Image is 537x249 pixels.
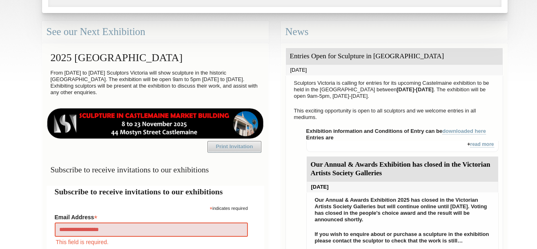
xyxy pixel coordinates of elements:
[47,108,264,139] img: castlemaine-ldrbd25v2.png
[290,78,499,101] p: Sculptors Victoria is calling for entries for its upcoming Castelmaine exhibition to be held in t...
[207,141,261,152] a: Print Invitation
[55,186,256,198] h2: Subscribe to receive invitations to our exhibitions
[397,86,434,93] strong: [DATE]-[DATE]
[55,212,248,221] label: Email Address
[311,229,494,246] p: If you wish to enquire about or purchase a sculpture in the exhibition please contact the sculpto...
[286,65,503,75] div: [DATE]
[47,48,264,68] h2: 2025 [GEOGRAPHIC_DATA]
[55,204,248,212] div: indicates required
[306,141,499,152] div: +
[442,128,486,134] a: downloaded here
[47,68,264,98] p: From [DATE] to [DATE] Sculptors Victoria will show sculpture in the historic [GEOGRAPHIC_DATA]. T...
[47,162,264,178] h3: Subscribe to receive invitations to our exhibitions
[307,182,498,192] div: [DATE]
[311,195,494,225] p: Our Annual & Awards Exhibition 2025 has closed in the Victorian Artists Society Galleries but wil...
[306,128,486,134] strong: Exhibition information and Conditions of Entry can be
[281,21,508,43] div: News
[55,238,248,247] div: This field is required.
[470,141,494,148] a: read more
[290,106,499,123] p: This exciting opportunity is open to all sculptors and we welcome entries in all mediums.
[307,156,498,182] div: Our Annual & Awards Exhibition has closed in the Victorian Artists Society Galleries
[286,48,503,65] div: Entries Open for Sculpture in [GEOGRAPHIC_DATA]
[42,21,269,43] div: See our Next Exhibition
